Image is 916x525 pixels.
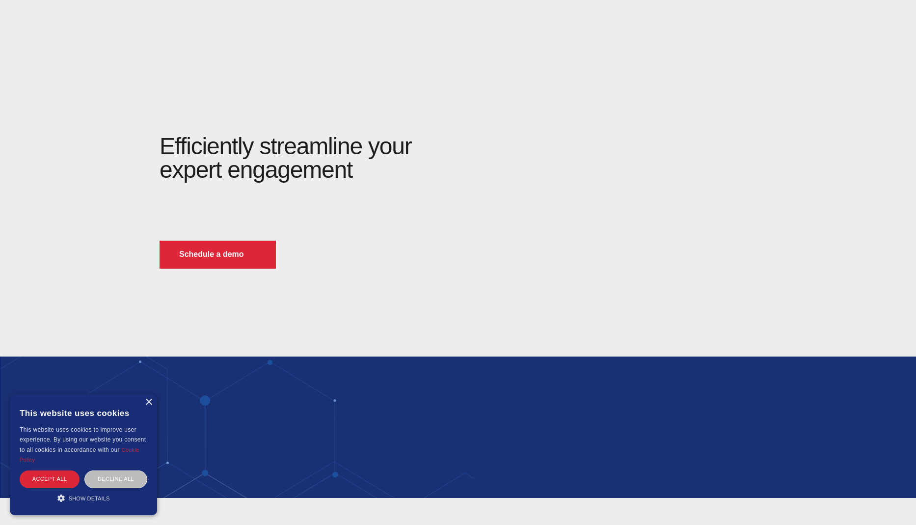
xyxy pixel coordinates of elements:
p: Schedule a demo [179,249,244,260]
a: Cookie Policy [20,447,139,463]
div: Close [145,399,152,406]
h1: Efficiently streamline your expert engagement [160,133,412,183]
button: Schedule a demoKGG Fifth Element RED [160,241,276,269]
div: Show details [20,493,147,503]
span: Show details [69,496,110,501]
img: KGG Fifth Element RED [458,64,772,347]
div: This website uses cookies [20,401,147,425]
div: Decline all [84,470,147,488]
div: Accept all [20,470,80,488]
span: This website uses cookies to improve user experience. By using our website you consent to all coo... [20,426,146,453]
img: KGG Fifth Element RED [248,249,260,261]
